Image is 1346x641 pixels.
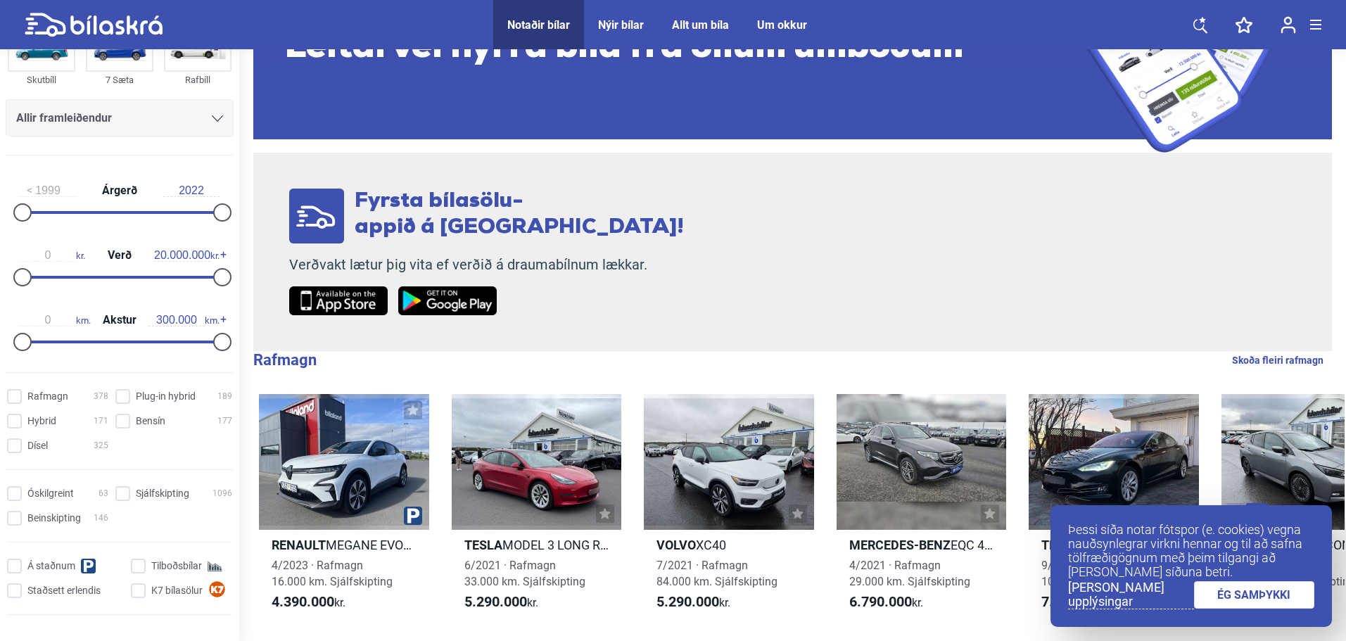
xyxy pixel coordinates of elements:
b: Renault [272,538,326,552]
p: Verðvakt lætur þig vita ef verðið á draumabílnum lækkar. [289,256,684,274]
span: Beinskipting [27,511,81,526]
span: Bensín [136,414,165,429]
span: 378 [94,389,108,404]
span: kr. [656,594,730,611]
span: 1096 [212,486,232,501]
span: Sjálfskipting [136,486,189,501]
span: Fyrsta bílasölu- appið á [GEOGRAPHIC_DATA]! [355,191,684,239]
span: 177 [217,414,232,429]
b: 5.290.000 [656,593,719,610]
b: Volvo [656,538,696,552]
span: kr. [849,594,923,611]
span: kr. [272,594,345,611]
span: Tilboðsbílar [151,559,202,573]
span: Plug-in hybrid [136,389,196,404]
b: 7.500.000 [1041,593,1104,610]
b: 5.290.000 [464,593,527,610]
div: Rafbíll [164,72,231,88]
span: 7/2021 · Rafmagn 84.000 km. Sjálfskipting [656,559,777,588]
a: RenaultMEGANE EVOLUTION ER 60KWH4/2023 · Rafmagn16.000 km. Sjálfskipting4.390.000kr. [259,394,429,623]
a: TeslaMODEL 3 LONG RANGE6/2021 · Rafmagn33.000 km. Sjálfskipting5.290.000kr. [452,394,622,623]
span: 4/2021 · Rafmagn 29.000 km. Sjálfskipting [849,559,970,588]
div: 7 Sæta [86,72,153,88]
b: Mercedes-Benz [849,538,951,552]
b: 6.790.000 [849,593,912,610]
h2: MODEL S [1029,537,1199,553]
a: ÉG SAMÞYKKI [1194,581,1315,609]
span: kr. [20,249,85,262]
b: Tesla [1041,538,1079,552]
a: Allt um bíla [672,18,729,32]
span: K7 bílasölur [151,583,203,598]
button: Previous [1226,503,1247,528]
span: Akstur [99,315,140,326]
span: Á staðnum [27,559,75,573]
img: user-login.svg [1281,16,1296,34]
button: Next [1246,503,1267,528]
h2: MEGANE EVOLUTION ER 60KWH [259,537,429,553]
span: 4/2023 · Rafmagn 16.000 km. Sjálfskipting [272,559,393,588]
a: Notaðir bílar [507,18,570,32]
span: kr. [154,249,220,262]
b: Rafmagn [253,351,317,369]
div: Skutbíll [8,72,75,88]
p: Þessi síða notar fótspor (e. cookies) vegna nauðsynlegrar virkni hennar og til að safna tölfræðig... [1068,523,1314,579]
a: [PERSON_NAME] upplýsingar [1068,580,1194,609]
h2: XC40 [644,537,814,553]
span: 171 [94,414,108,429]
a: TeslaMODEL S9/2018 · Rafmagn108.000 km. Sjálfskipting7.500.000kr. [1029,394,1199,623]
span: Rafmagn [27,389,68,404]
span: kr. [464,594,538,611]
a: Nýir bílar [598,18,644,32]
span: 325 [94,438,108,453]
b: 4.390.000 [272,593,334,610]
span: kr. [1041,594,1115,611]
h2: EQC 400 4MATIC [837,537,1007,553]
span: 146 [94,511,108,526]
span: Árgerð [99,185,141,196]
span: 6/2021 · Rafmagn 33.000 km. Sjálfskipting [464,559,585,588]
span: Verð [104,250,135,261]
span: km. [20,314,91,326]
span: Hybrid [27,414,56,429]
b: Tesla [464,538,502,552]
a: VolvoXC407/2021 · Rafmagn84.000 km. Sjálfskipting5.290.000kr. [644,394,814,623]
a: Skoða fleiri rafmagn [1232,351,1323,369]
a: Mercedes-BenzEQC 400 4MATIC4/2021 · Rafmagn29.000 km. Sjálfskipting6.790.000kr. [837,394,1007,623]
span: Allir framleiðendur [16,108,112,128]
a: Um okkur [757,18,807,32]
span: km. [148,314,220,326]
span: Dísel [27,438,48,453]
span: Staðsett erlendis [27,583,101,598]
span: 9/2018 · Rafmagn 108.000 km. Sjálfskipting [1041,559,1169,588]
span: Óskilgreint [27,486,74,501]
h2: MODEL 3 LONG RANGE [452,537,622,553]
span: 63 [99,486,108,501]
span: 189 [217,389,232,404]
